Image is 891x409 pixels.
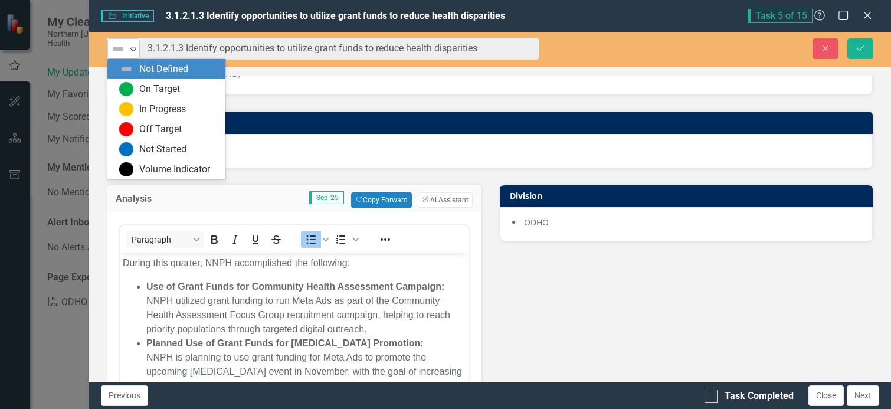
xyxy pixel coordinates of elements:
[166,10,505,21] span: 3.1.2.1.3 Identify opportunities to utilize grant funds to reduce health disparities
[301,231,330,248] div: Bullet list
[725,390,794,403] div: Task Completed
[748,9,813,23] span: Task 5 of 15
[418,192,472,208] button: AI Assistant
[245,231,266,248] button: Underline
[808,385,844,406] button: Close
[119,62,133,76] img: Not Defined
[139,83,180,96] div: On Target
[119,82,133,96] img: On Target
[375,231,395,248] button: Reveal or hide additional toolbar items
[140,38,539,60] input: This field is required
[266,231,286,248] button: Strikethrough
[351,192,412,208] button: Copy Forward
[139,103,186,116] div: In Progress
[847,385,879,406] button: Next
[139,163,210,176] div: Volume Indicator
[111,42,125,56] img: Not Defined
[309,191,344,204] span: Sep-25
[127,231,204,248] button: Block Paragraph
[204,231,224,248] button: Bold
[101,10,154,22] span: Initiative
[119,122,133,136] img: Off Target
[524,217,549,228] span: ODHO
[101,385,148,406] button: Previous
[117,117,867,126] h3: Task Owner
[120,143,860,155] div: [PERSON_NAME]
[139,123,182,136] div: Off Target
[225,231,245,248] button: Italic
[331,231,361,248] div: Numbered list
[510,191,867,200] h3: Division
[132,235,189,244] span: Paragraph
[119,102,133,116] img: In Progress
[139,143,186,156] div: Not Started
[119,142,133,156] img: Not Started
[116,194,180,204] h3: Analysis
[139,63,188,76] div: Not Defined
[119,162,133,176] img: Volume Indicator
